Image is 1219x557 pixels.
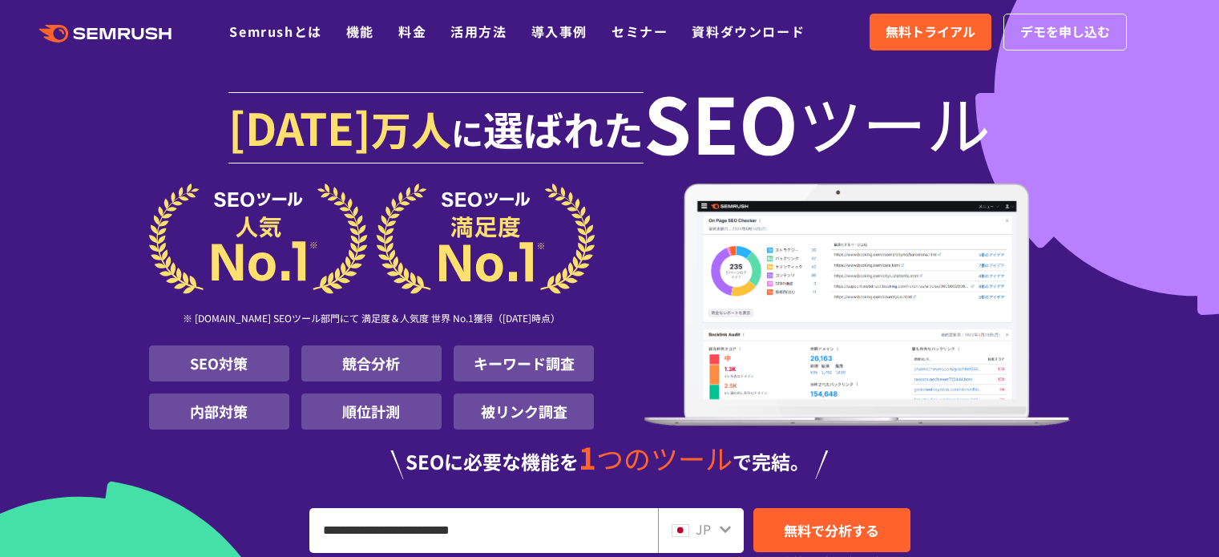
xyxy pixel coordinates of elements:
[1020,22,1110,42] span: デモを申し込む
[301,394,442,430] li: 順位計測
[454,394,594,430] li: 被リンク調査
[149,294,595,345] div: ※ [DOMAIN_NAME] SEOツール部門にて 満足度＆人気度 世界 No.1獲得（[DATE]時点）
[149,345,289,381] li: SEO対策
[149,442,1071,479] div: SEOに必要な機能を
[1003,14,1127,50] a: デモを申し込む
[753,508,910,552] a: 無料で分析する
[451,109,483,155] span: に
[454,345,594,381] li: キーワード調査
[531,22,587,41] a: 導入事例
[346,22,374,41] a: 機能
[301,345,442,381] li: 競合分析
[229,22,321,41] a: Semrushとは
[696,519,711,539] span: JP
[596,438,733,478] span: つのツール
[612,22,668,41] a: セミナー
[398,22,426,41] a: 料金
[149,394,289,430] li: 内部対策
[483,99,644,157] span: 選ばれた
[450,22,507,41] a: 活用方法
[784,520,879,540] span: 無料で分析する
[371,99,451,157] span: 万人
[870,14,991,50] a: 無料トライアル
[733,447,809,475] span: で完結。
[692,22,805,41] a: 資料ダウンロード
[798,90,991,154] span: ツール
[886,22,975,42] span: 無料トライアル
[579,435,596,478] span: 1
[228,95,371,159] span: [DATE]
[310,509,657,552] input: URL、キーワードを入力してください
[644,90,798,154] span: SEO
